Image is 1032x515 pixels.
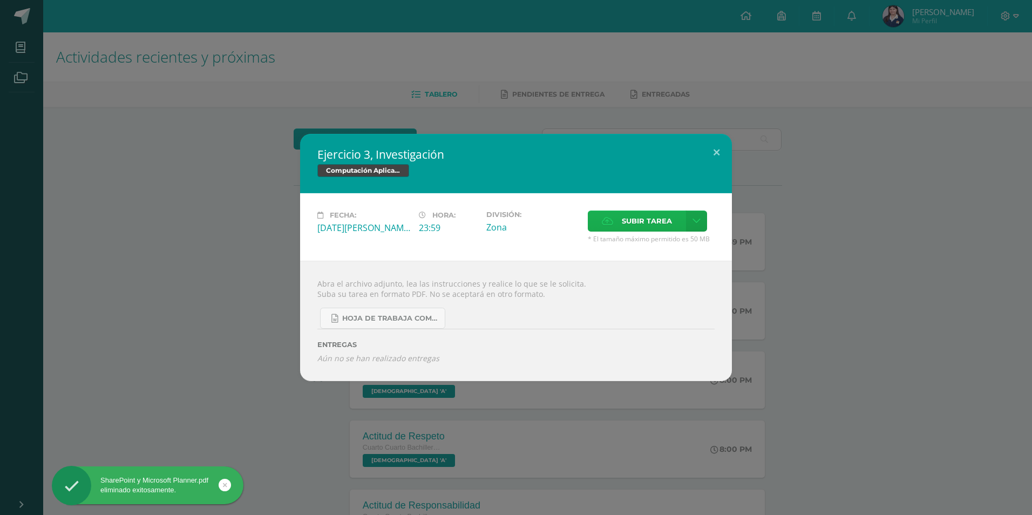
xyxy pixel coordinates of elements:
[588,234,715,243] span: * El tamaño máximo permitido es 50 MB
[52,476,243,495] div: SharePoint y Microsoft Planner.pdf eliminado exitosamente.
[317,164,409,177] span: Computación Aplicada
[317,353,715,363] i: Aún no se han realizado entregas
[622,211,672,231] span: Subir tarea
[300,261,732,381] div: Abra el archivo adjunto, lea las instrucciones y realice lo que se le solicita. Suba su tarea en ...
[317,222,410,234] div: [DATE][PERSON_NAME]
[320,308,445,329] a: Hoja de trabaja Compu Aplicada.docx
[342,314,439,323] span: Hoja de trabaja Compu Aplicada.docx
[486,221,579,233] div: Zona
[432,211,456,219] span: Hora:
[486,211,579,219] label: División:
[330,211,356,219] span: Fecha:
[419,222,478,234] div: 23:59
[317,341,715,349] label: ENTREGAS
[317,147,715,162] h2: Ejercicio 3, Investigación
[701,134,732,171] button: Close (Esc)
